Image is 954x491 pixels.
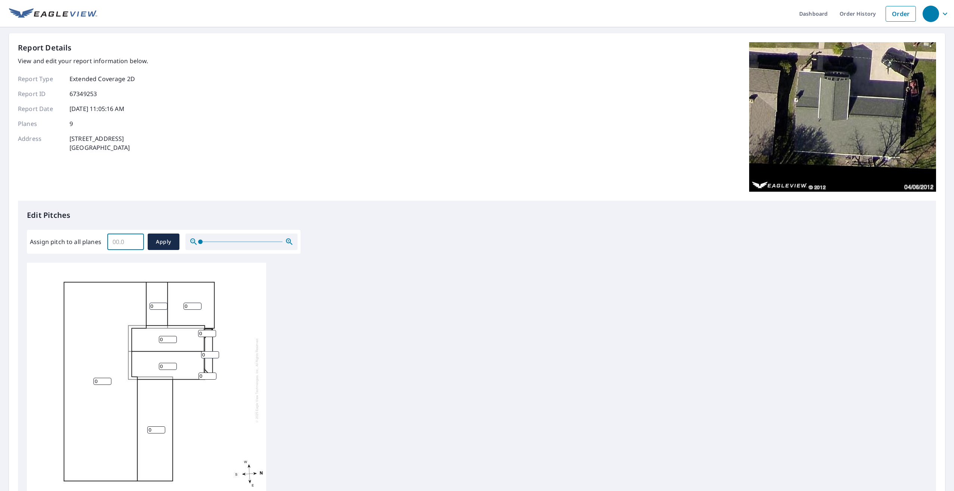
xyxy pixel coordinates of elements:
[70,89,97,98] p: 67349253
[18,104,63,113] p: Report Date
[18,89,63,98] p: Report ID
[70,104,124,113] p: [DATE] 11:05:16 AM
[18,74,63,83] p: Report Type
[30,237,101,246] label: Assign pitch to all planes
[70,119,73,128] p: 9
[27,210,927,221] p: Edit Pitches
[107,231,144,252] input: 00.0
[18,56,148,65] p: View and edit your report information below.
[749,42,936,192] img: Top image
[154,237,173,247] span: Apply
[70,74,135,83] p: Extended Coverage 2D
[886,6,916,22] a: Order
[9,8,97,19] img: EV Logo
[18,42,72,53] p: Report Details
[148,234,179,250] button: Apply
[18,134,63,152] p: Address
[18,119,63,128] p: Planes
[70,134,130,152] p: [STREET_ADDRESS] [GEOGRAPHIC_DATA]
